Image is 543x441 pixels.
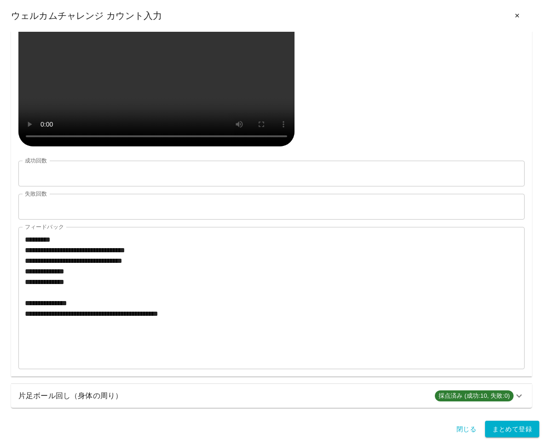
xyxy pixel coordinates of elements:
[503,7,532,24] button: ✕
[452,421,481,438] button: 閉じる
[25,223,64,231] label: フィードバック
[25,190,47,197] label: 失敗回数
[11,7,532,24] div: ウェルカムチャレンジ カウント入力
[485,421,539,438] button: まとめて登録
[25,157,47,164] label: 成功回数
[18,389,427,402] h6: 片足ボール回し（身体の周り）
[435,391,514,400] span: 採点済み (成功:10, 失敗:0)
[11,384,532,408] div: 片足ボール回し（身体の周り）採点済み (成功:10, 失敗:0)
